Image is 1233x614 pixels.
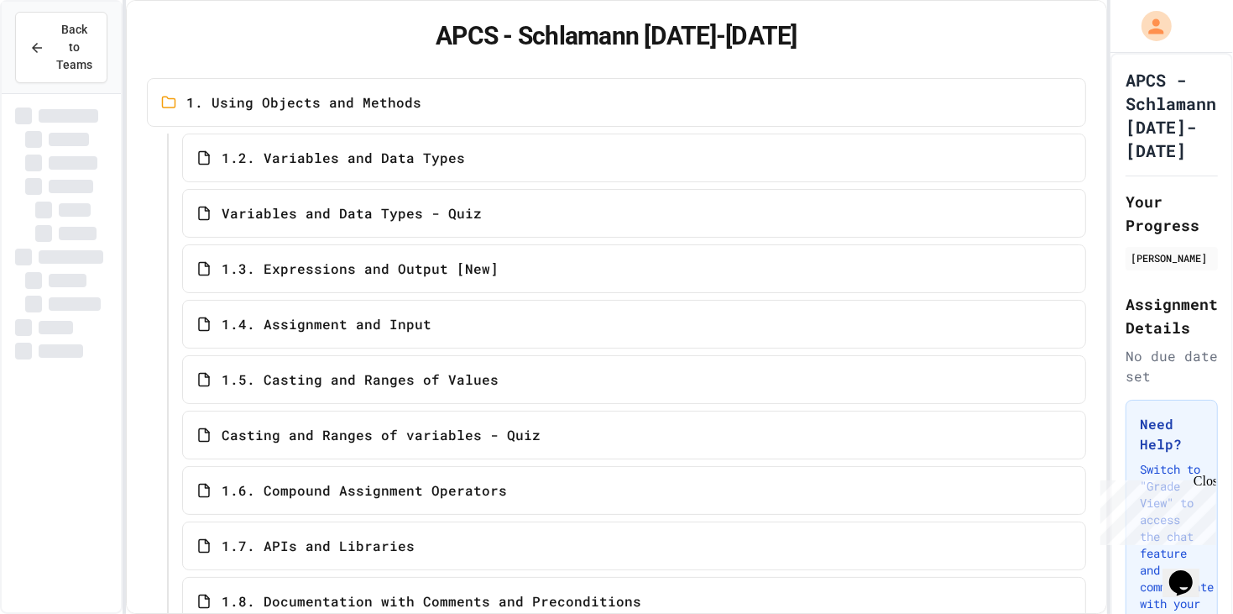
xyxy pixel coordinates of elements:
span: 1.5. Casting and Ranges of Values [222,370,499,390]
span: 1.6. Compound Assignment Operators [222,480,507,501]
h1: APCS - Schlamann [DATE]-[DATE] [147,21,1086,51]
span: Casting and Ranges of variables - Quiz [222,425,541,445]
span: 1. Using Objects and Methods [186,92,421,113]
a: 1.6. Compound Assignment Operators [182,466,1086,515]
div: Chat with us now!Close [7,7,116,107]
a: 1.3. Expressions and Output [New] [182,244,1086,293]
a: Casting and Ranges of variables - Quiz [182,411,1086,459]
h3: Need Help? [1140,414,1204,454]
span: 1.4. Assignment and Input [222,314,431,334]
a: Variables and Data Types - Quiz [182,189,1086,238]
iframe: chat widget [1162,547,1216,597]
span: Back to Teams [55,21,93,74]
a: 1.5. Casting and Ranges of Values [182,355,1086,404]
span: Variables and Data Types - Quiz [222,203,482,223]
a: 1.4. Assignment and Input [182,300,1086,349]
a: 1.2. Variables and Data Types [182,134,1086,182]
iframe: chat widget [1094,474,1216,545]
h1: APCS - Schlamann [DATE]-[DATE] [1126,68,1218,162]
span: 1.2. Variables and Data Types [222,148,465,168]
div: No due date set [1126,346,1218,386]
div: My Account [1124,7,1176,45]
span: 1.7. APIs and Libraries [222,536,415,556]
a: 1.7. APIs and Libraries [182,522,1086,570]
span: 1.3. Expressions and Output [New] [222,259,499,279]
h2: Your Progress [1126,190,1218,237]
div: [PERSON_NAME] [1131,250,1213,265]
span: 1.8. Documentation with Comments and Preconditions [222,591,641,611]
button: Back to Teams [15,12,107,83]
h2: Assignment Details [1126,292,1218,339]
